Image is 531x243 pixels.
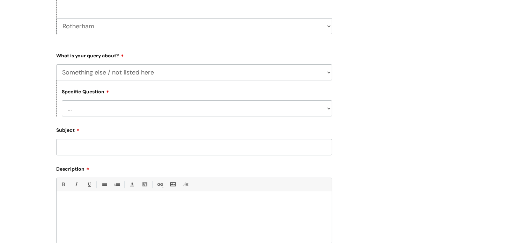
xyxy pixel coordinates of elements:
[84,180,93,189] a: Underline(Ctrl-U)
[99,180,108,189] a: • Unordered List (Ctrl-Shift-7)
[56,164,332,172] label: Description
[127,180,136,189] a: Font Color
[155,180,164,189] a: Link
[72,180,80,189] a: Italic (Ctrl-I)
[59,180,67,189] a: Bold (Ctrl-B)
[56,125,332,133] label: Subject
[56,50,332,59] label: What is your query about?
[168,180,177,189] a: Insert Image...
[62,88,109,95] label: Specific Question
[140,180,149,189] a: Back Color
[112,180,121,189] a: 1. Ordered List (Ctrl-Shift-8)
[181,180,190,189] a: Remove formatting (Ctrl-\)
